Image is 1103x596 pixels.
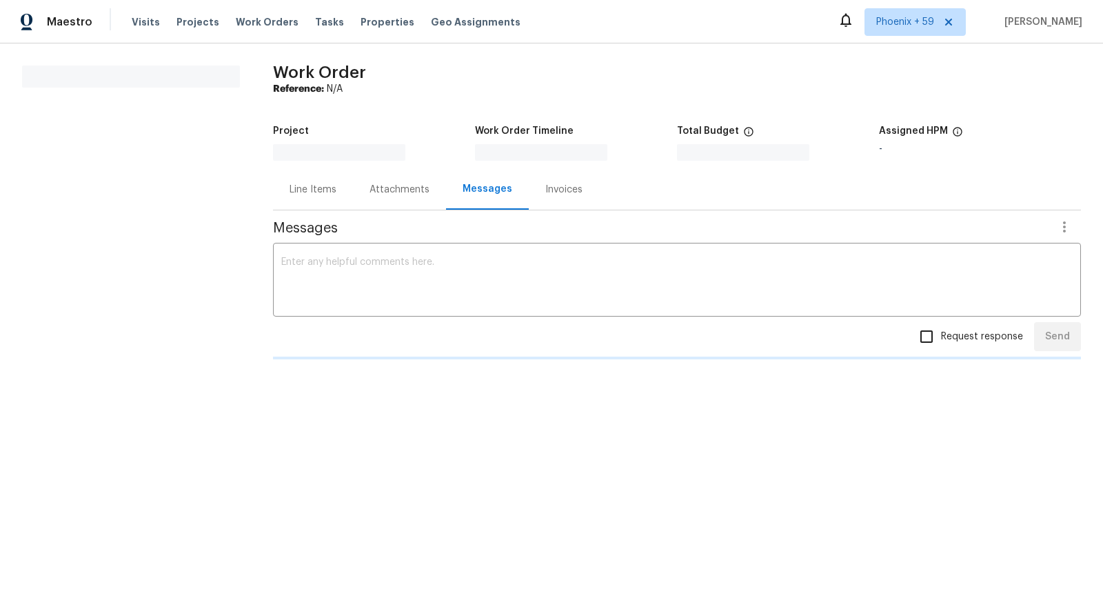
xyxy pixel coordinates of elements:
span: Messages [273,221,1048,235]
span: Request response [941,330,1023,344]
span: Work Orders [236,15,298,29]
span: Properties [361,15,414,29]
div: N/A [273,82,1081,96]
span: Work Order [273,64,366,81]
b: Reference: [273,84,324,94]
div: Attachments [370,183,429,197]
span: [PERSON_NAME] [999,15,1082,29]
span: Visits [132,15,160,29]
h5: Assigned HPM [879,126,948,136]
span: The hpm assigned to this work order. [952,126,963,144]
span: Tasks [315,17,344,27]
span: The total cost of line items that have been proposed by Opendoor. This sum includes line items th... [743,126,754,144]
div: - [879,144,1081,154]
span: Phoenix + 59 [876,15,934,29]
div: Line Items [290,183,336,197]
h5: Project [273,126,309,136]
span: Projects [176,15,219,29]
div: Invoices [545,183,583,197]
h5: Total Budget [677,126,739,136]
h5: Work Order Timeline [475,126,574,136]
div: Messages [463,182,512,196]
span: Maestro [47,15,92,29]
span: Geo Assignments [431,15,520,29]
